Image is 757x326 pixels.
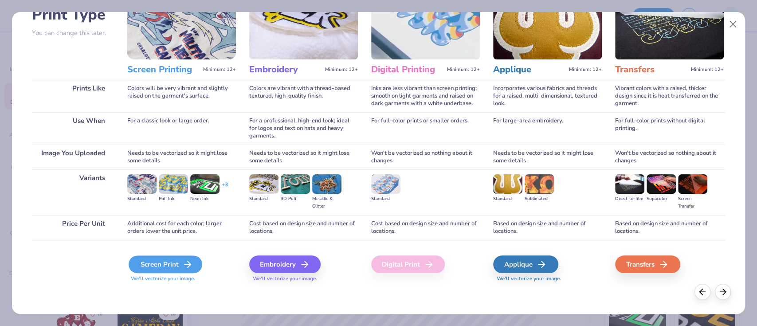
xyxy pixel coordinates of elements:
div: Incorporates various fabrics and threads for a raised, multi-dimensional, textured look. [493,80,602,112]
span: Minimum: 12+ [691,67,724,73]
div: Won't be vectorized so nothing about it changes [371,145,480,169]
p: You can change this later. [32,29,114,37]
div: Digital Print [371,255,445,273]
div: Standard [371,195,400,203]
div: Inks are less vibrant than screen printing; smooth on light garments and raised on dark garments ... [371,80,480,112]
div: For full-color prints or smaller orders. [371,112,480,145]
h3: Transfers [615,64,687,75]
div: Screen Print [129,255,202,273]
h3: Applique [493,64,565,75]
img: 3D Puff [281,174,310,194]
div: For a classic look or large order. [127,112,236,145]
div: Colors are vibrant with a thread-based textured, high-quality finish. [249,80,358,112]
div: Transfers [615,255,680,273]
div: Price Per Unit [32,215,114,240]
div: Use When [32,112,114,145]
div: Cost based on design size and number of locations. [371,215,480,240]
h3: Embroidery [249,64,322,75]
span: We'll vectorize your image. [493,275,602,283]
div: + 3 [222,181,228,196]
div: Standard [249,195,278,203]
div: Colors will be very vibrant and slightly raised on the garment's surface. [127,80,236,112]
div: Direct-to-film [615,195,644,203]
img: Direct-to-film [615,174,644,194]
img: Standard [249,174,278,194]
div: Standard [127,195,157,203]
div: Additional cost for each color; larger orders lower the unit price. [127,215,236,240]
span: Minimum: 12+ [569,67,602,73]
div: Needs to be vectorized so it might lose some details [127,145,236,169]
span: Minimum: 12+ [447,67,480,73]
div: Based on design size and number of locations. [615,215,724,240]
div: Image You Uploaded [32,145,114,169]
div: Screen Transfer [678,195,707,210]
div: 3D Puff [281,195,310,203]
img: Puff Ink [159,174,188,194]
div: Variants [32,169,114,215]
div: For a professional, high-end look; ideal for logos and text on hats and heavy garments. [249,112,358,145]
div: Needs to be vectorized so it might lose some details [493,145,602,169]
div: Embroidery [249,255,321,273]
img: Screen Transfer [678,174,707,194]
div: Based on design size and number of locations. [493,215,602,240]
img: Standard [371,174,400,194]
div: For large-area embroidery. [493,112,602,145]
img: Standard [493,174,522,194]
div: Supacolor [647,195,676,203]
img: Supacolor [647,174,676,194]
span: Minimum: 12+ [325,67,358,73]
div: For full-color prints without digital printing. [615,112,724,145]
div: Metallic & Glitter [312,195,341,210]
div: Cost based on design size and number of locations. [249,215,358,240]
img: Neon Ink [190,174,220,194]
span: Minimum: 12+ [203,67,236,73]
div: Prints Like [32,80,114,112]
img: Standard [127,174,157,194]
div: Won't be vectorized so nothing about it changes [615,145,724,169]
h3: Screen Printing [127,64,200,75]
img: Metallic & Glitter [312,174,341,194]
div: Sublimated [525,195,554,203]
div: Standard [493,195,522,203]
div: Vibrant colors with a raised, thicker design since it is heat transferred on the garment. [615,80,724,112]
img: Sublimated [525,174,554,194]
div: Puff Ink [159,195,188,203]
div: Needs to be vectorized so it might lose some details [249,145,358,169]
span: We'll vectorize your image. [127,275,236,283]
div: Applique [493,255,558,273]
h3: Digital Printing [371,64,443,75]
span: We'll vectorize your image. [249,275,358,283]
div: Neon Ink [190,195,220,203]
